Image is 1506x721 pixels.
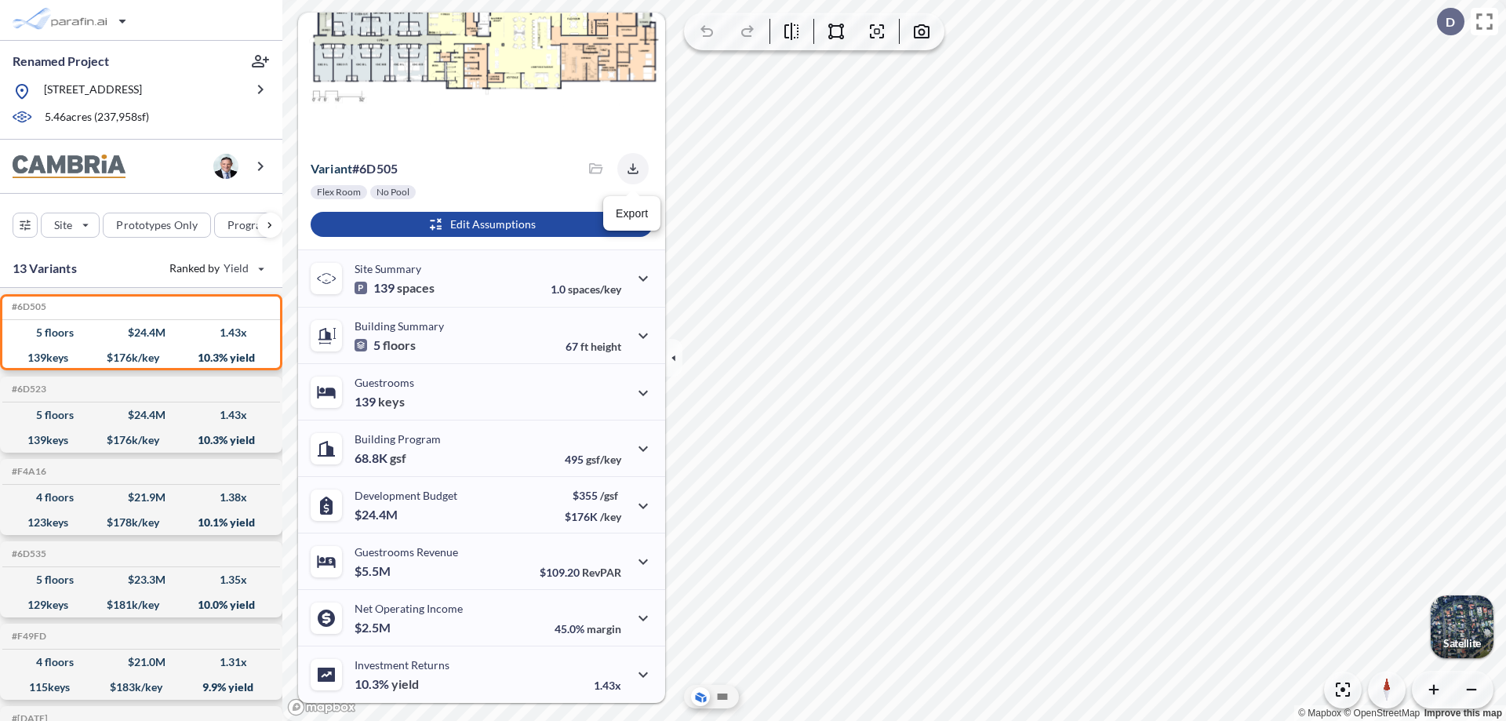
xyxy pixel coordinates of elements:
[591,340,621,353] span: height
[355,602,463,615] p: Net Operating Income
[391,676,419,692] span: yield
[355,620,393,635] p: $2.5M
[587,622,621,635] span: margin
[103,213,211,238] button: Prototypes Only
[355,489,457,502] p: Development Budget
[1431,595,1493,658] button: Switcher ImageSatellite
[311,161,398,177] p: # 6d505
[1446,15,1455,29] p: D
[355,432,441,446] p: Building Program
[44,82,142,101] p: [STREET_ADDRESS]
[355,376,414,389] p: Guestrooms
[355,545,458,559] p: Guestrooms Revenue
[540,566,621,579] p: $109.20
[355,394,405,410] p: 139
[13,259,77,278] p: 13 Variants
[378,394,405,410] span: keys
[355,337,416,353] p: 5
[1298,708,1341,719] a: Mapbox
[568,282,621,296] span: spaces/key
[397,280,435,296] span: spaces
[555,622,621,635] p: 45.0%
[565,510,621,523] p: $176K
[450,217,536,232] p: Edit Assumptions
[311,212,653,237] button: Edit Assumptions
[45,109,149,126] p: 5.46 acres ( 237,958 sf)
[9,631,46,642] h5: Click to copy the code
[9,548,46,559] h5: Click to copy the code
[9,301,46,312] h5: Click to copy the code
[311,161,352,176] span: Variant
[565,453,621,466] p: 495
[713,687,732,706] button: Site Plan
[9,466,46,477] h5: Click to copy the code
[355,280,435,296] p: 139
[224,260,249,276] span: Yield
[157,256,275,281] button: Ranked by Yield
[213,154,238,179] img: user logo
[376,186,409,198] p: No Pool
[580,340,588,353] span: ft
[1431,595,1493,658] img: Switcher Image
[594,679,621,692] p: 1.43x
[13,53,109,70] p: Renamed Project
[355,563,393,579] p: $5.5M
[214,213,299,238] button: Program
[54,217,72,233] p: Site
[1443,637,1481,650] p: Satellite
[355,676,419,692] p: 10.3%
[355,262,421,275] p: Site Summary
[551,282,621,296] p: 1.0
[41,213,100,238] button: Site
[355,450,406,466] p: 68.8K
[582,566,621,579] span: RevPAR
[383,337,416,353] span: floors
[586,453,621,466] span: gsf/key
[9,384,46,395] h5: Click to copy the code
[1424,708,1502,719] a: Improve this map
[116,217,198,233] p: Prototypes Only
[691,687,710,706] button: Aerial View
[355,319,444,333] p: Building Summary
[287,698,356,716] a: Mapbox homepage
[1344,708,1420,719] a: OpenStreetMap
[355,658,449,672] p: Investment Returns
[600,489,618,502] span: /gsf
[616,206,648,222] p: Export
[227,217,271,233] p: Program
[13,155,125,179] img: BrandImage
[566,340,621,353] p: 67
[390,450,406,466] span: gsf
[565,489,621,502] p: $355
[355,507,400,523] p: $24.4M
[600,510,621,523] span: /key
[317,186,361,198] p: Flex Room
